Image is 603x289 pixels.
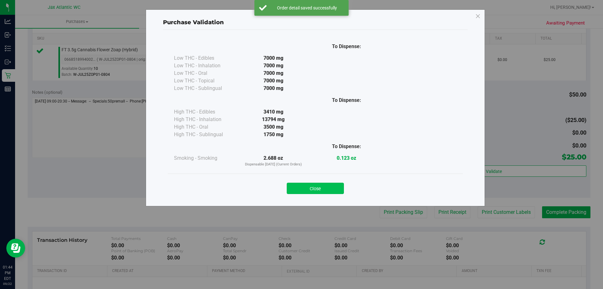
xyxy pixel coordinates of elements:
div: Low THC - Topical [174,77,237,85]
p: Dispensable [DATE] (Current Orders) [237,162,310,167]
div: To Dispense: [310,43,383,50]
div: To Dispense: [310,143,383,150]
div: 7000 mg [237,85,310,92]
button: Close [287,183,344,194]
div: Low THC - Sublingual [174,85,237,92]
div: 2.688 oz [237,154,310,167]
div: Smoking - Smoking [174,154,237,162]
div: High THC - Oral [174,123,237,131]
div: 1750 mg [237,131,310,138]
div: 7000 mg [237,77,310,85]
div: High THC - Inhalation [174,116,237,123]
div: Low THC - Edibles [174,54,237,62]
div: 7000 mg [237,69,310,77]
div: Low THC - Oral [174,69,237,77]
div: Low THC - Inhalation [174,62,237,69]
div: To Dispense: [310,97,383,104]
div: 3500 mg [237,123,310,131]
iframe: Resource center [6,239,25,258]
div: Order detail saved successfully [270,5,344,11]
div: High THC - Sublingual [174,131,237,138]
strong: 0.123 oz [337,155,356,161]
div: 7000 mg [237,54,310,62]
div: High THC - Edibles [174,108,237,116]
span: Purchase Validation [163,19,224,26]
div: 13794 mg [237,116,310,123]
div: 7000 mg [237,62,310,69]
div: 3410 mg [237,108,310,116]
